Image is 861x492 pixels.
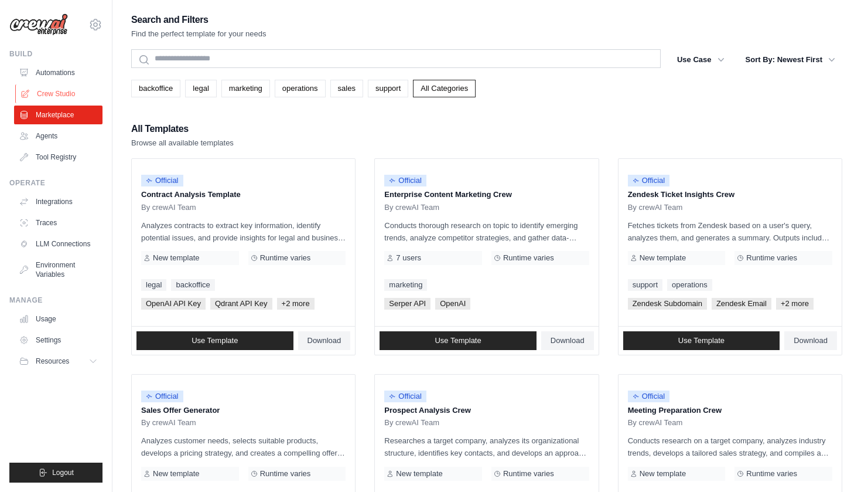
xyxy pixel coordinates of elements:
span: By crewAI Team [384,203,439,212]
h2: Search and Filters [131,12,266,28]
a: legal [185,80,216,97]
span: Download [307,336,341,345]
span: Runtime varies [260,253,311,263]
span: Official [628,175,670,186]
a: Download [541,331,594,350]
span: Zendesk Email [712,298,771,310]
button: Use Case [670,49,732,70]
p: Researches a target company, analyzes its organizational structure, identifies key contacts, and ... [384,435,589,459]
a: All Categories [413,80,476,97]
span: Resources [36,357,69,366]
button: Logout [9,463,102,483]
a: Agents [14,127,102,145]
button: Sort By: Newest First [739,49,842,70]
span: Use Template [435,336,481,345]
a: Use Template [136,331,293,350]
span: Official [141,175,183,186]
a: Marketplace [14,106,102,124]
a: sales [330,80,363,97]
span: New template [153,469,199,479]
span: Runtime varies [746,253,797,263]
a: marketing [221,80,270,97]
a: Crew Studio [15,84,104,103]
span: Use Template [192,336,238,345]
p: Fetches tickets from Zendesk based on a user's query, analyzes them, and generates a summary. Out... [628,219,832,244]
span: New template [640,253,686,263]
div: Build [9,49,102,59]
span: Official [384,391,426,402]
span: +2 more [776,298,814,310]
p: Contract Analysis Template [141,189,346,201]
p: Sales Offer Generator [141,405,346,416]
p: Conducts research on a target company, analyzes industry trends, develops a tailored sales strate... [628,435,832,459]
span: New template [153,253,199,263]
a: Download [298,331,351,350]
span: By crewAI Team [384,418,439,427]
p: Find the perfect template for your needs [131,28,266,40]
a: Environment Variables [14,256,102,284]
a: Download [784,331,837,350]
span: Official [384,175,426,186]
p: Analyzes contracts to extract key information, identify potential issues, and provide insights fo... [141,219,346,244]
a: support [628,279,662,291]
a: Tool Registry [14,148,102,167]
button: Resources [14,352,102,371]
span: Use Template [678,336,725,345]
span: By crewAI Team [628,203,683,212]
span: Runtime varies [746,469,797,479]
span: OpenAI [435,298,470,310]
a: Integrations [14,192,102,211]
p: Conducts thorough research on topic to identify emerging trends, analyze competitor strategies, a... [384,219,589,244]
a: Use Template [623,331,780,350]
span: Serper API [384,298,430,310]
p: Enterprise Content Marketing Crew [384,189,589,201]
a: Use Template [380,331,537,350]
a: Settings [14,331,102,350]
div: Operate [9,178,102,188]
a: operations [667,279,712,291]
span: Official [141,391,183,402]
span: Runtime varies [503,253,554,263]
a: Usage [14,310,102,328]
a: marketing [384,279,427,291]
p: Prospect Analysis Crew [384,405,589,416]
a: LLM Connections [14,235,102,253]
a: support [368,80,408,97]
a: Traces [14,213,102,232]
span: Official [628,391,670,402]
a: legal [141,279,166,291]
span: +2 more [277,298,315,310]
span: By crewAI Team [141,418,196,427]
span: By crewAI Team [628,418,683,427]
span: Download [551,336,585,345]
div: Manage [9,296,102,305]
p: Zendesk Ticket Insights Crew [628,189,832,201]
p: Meeting Preparation Crew [628,405,832,416]
span: New template [396,469,442,479]
a: operations [275,80,326,97]
a: Automations [14,63,102,82]
h2: All Templates [131,121,234,137]
span: By crewAI Team [141,203,196,212]
span: 7 users [396,253,421,263]
p: Browse all available templates [131,137,234,149]
span: OpenAI API Key [141,298,206,310]
img: Logo [9,13,68,36]
span: Qdrant API Key [210,298,272,310]
span: Runtime varies [503,469,554,479]
a: backoffice [131,80,180,97]
span: Zendesk Subdomain [628,298,707,310]
span: New template [640,469,686,479]
span: Logout [52,468,74,477]
span: Runtime varies [260,469,311,479]
p: Analyzes customer needs, selects suitable products, develops a pricing strategy, and creates a co... [141,435,346,459]
span: Download [794,336,828,345]
a: backoffice [171,279,214,291]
